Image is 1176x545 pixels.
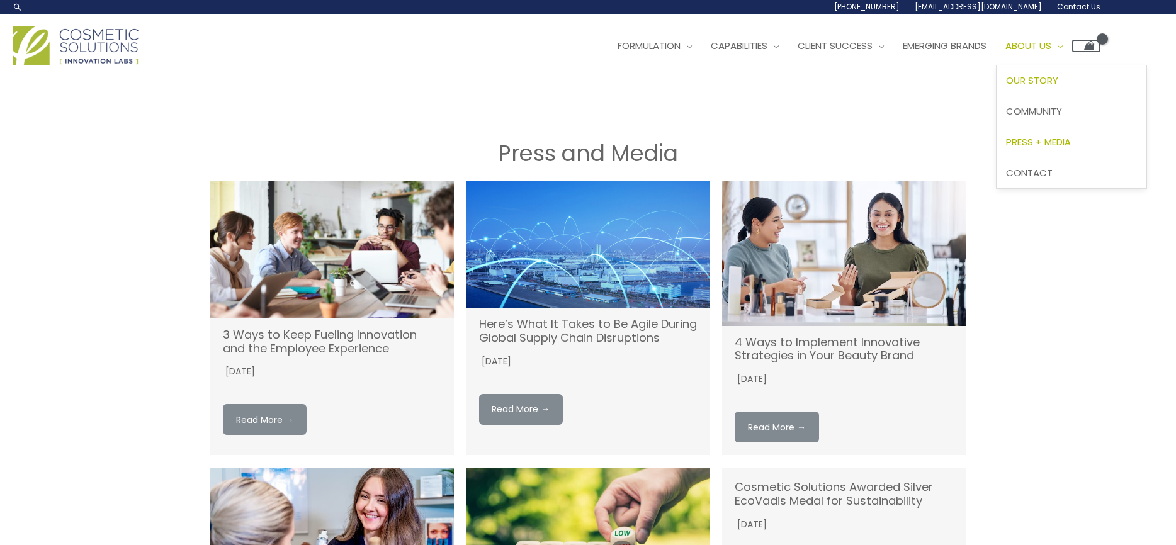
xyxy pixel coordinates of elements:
[997,157,1146,188] a: Contact
[701,27,788,65] a: Capabilities
[1005,39,1051,52] span: About Us
[210,138,966,169] h1: Press and Media
[735,412,818,442] a: Read More →
[997,126,1146,157] a: Press + Media
[1057,1,1100,12] span: Contact Us
[915,1,1042,12] span: [EMAIL_ADDRESS][DOMAIN_NAME]
[210,181,454,318] a: (opens in a new tab)
[996,27,1072,65] a: About Us
[1006,104,1062,118] span: Community
[210,181,454,318] img: 3 Ways to Keep Fueling Innovation and the Employee Experience
[13,26,139,65] img: Cosmetic Solutions Logo
[903,39,987,52] span: Emerging Brands
[618,39,681,52] span: Formulation
[997,96,1146,127] a: Community
[1072,40,1100,52] a: View Shopping Cart, empty
[735,479,933,508] a: Cosmetic Solutions Awarded Silver EcoVadis Medal for Sustainability
[788,27,893,65] a: Client Success
[893,27,996,65] a: Emerging Brands
[735,517,767,532] time: [DATE]
[479,316,697,346] a: Here’s What It Takes to Be Agile During Global Supply Chain Disruptions
[711,39,767,52] span: Capabilities
[834,1,900,12] span: [PHONE_NUMBER]
[466,181,710,308] a: (opens in a new tab)
[479,354,511,369] time: [DATE]
[608,27,701,65] a: Formulation
[798,39,873,52] span: Client Success
[599,27,1100,65] nav: Site Navigation
[1006,135,1071,149] span: Press + Media
[735,334,920,364] a: 4 Ways to Implement Innovative Strategies in Your Beauty Brand
[223,327,417,356] a: 3 Ways to Keep Fueling Innovation and the Employee Experience (opens in a new tab)
[13,2,23,12] a: Search icon link
[997,65,1146,96] a: Our Story
[1006,166,1053,179] span: Contact
[735,372,767,386] time: [DATE]
[223,364,255,379] time: [DATE]
[223,404,307,435] a: Read More → (opens in a new tab)
[1006,74,1058,87] span: Our Story
[479,394,563,425] a: Read More → (opens in a new tab)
